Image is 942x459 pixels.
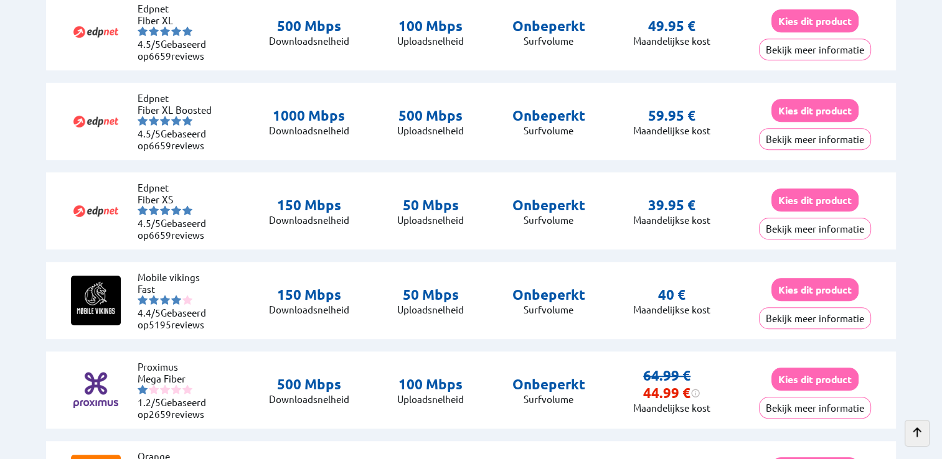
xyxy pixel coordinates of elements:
img: starnr1 [138,116,148,126]
p: Maandelijkse kost [633,214,710,226]
a: Bekijk meer informatie [759,223,871,234]
span: 4.5/5 [138,127,161,139]
a: Kies dit product [771,284,859,295]
p: 40 € [658,286,685,304]
span: 4.4/5 [138,307,161,318]
p: 59.95 € [648,107,695,124]
li: Fiber XL [138,14,212,26]
li: Mega Fiber [138,373,212,384]
button: Bekijk meer informatie [759,218,871,239]
li: Proximus [138,361,212,373]
li: Edpnet [138,182,212,193]
p: Maandelijkse kost [633,402,710,414]
p: 100 Mbps [397,17,464,35]
a: Bekijk meer informatie [759,312,871,324]
button: Kies dit product [771,99,859,122]
span: 4.5/5 [138,38,161,50]
li: Gebaseerd op reviews [138,38,212,62]
p: Onbeperkt [512,376,585,393]
p: Onbeperkt [512,107,585,124]
p: 50 Mbps [397,286,464,304]
img: starnr3 [160,205,170,215]
p: Onbeperkt [512,17,585,35]
p: Onbeperkt [512,197,585,214]
p: Uploadsnelheid [397,35,464,47]
p: 150 Mbps [269,286,349,304]
img: starnr3 [160,384,170,394]
span: 5195 [149,318,171,330]
a: Bekijk meer informatie [759,133,871,145]
img: starnr5 [182,384,192,394]
img: starnr4 [171,26,181,36]
img: starnr1 [138,384,148,394]
span: 4.5/5 [138,217,161,229]
p: Uploadsnelheid [397,393,464,405]
p: 500 Mbps [397,107,464,124]
s: 64.99 € [643,367,690,384]
img: starnr4 [171,116,181,126]
li: Mobile vikings [138,271,212,283]
img: starnr5 [182,116,192,126]
img: starnr5 [182,26,192,36]
p: Uploadsnelheid [397,304,464,315]
li: Gebaseerd op reviews [138,396,212,420]
img: starnr5 [182,295,192,305]
p: Downloadsnelheid [269,393,349,405]
p: Uploadsnelheid [397,214,464,226]
button: Kies dit product [771,9,859,32]
a: Bekijk meer informatie [759,402,871,414]
li: Gebaseerd op reviews [138,127,212,151]
p: 39.95 € [648,197,695,214]
img: starnr5 [182,205,192,215]
p: Maandelijkse kost [633,35,710,47]
button: Bekijk meer informatie [759,397,871,419]
img: starnr2 [149,205,159,215]
img: starnr4 [171,205,181,215]
p: Surfvolume [512,304,585,315]
p: Maandelijkse kost [633,304,710,315]
li: Fast [138,283,212,295]
p: Maandelijkse kost [633,124,710,136]
span: 1.2/5 [138,396,161,408]
img: Logo of Edpnet [71,186,121,236]
img: starnr2 [149,295,159,305]
p: Downloadsnelheid [269,214,349,226]
button: Bekijk meer informatie [759,39,871,60]
p: 1000 Mbps [269,107,349,124]
p: Uploadsnelheid [397,124,464,136]
p: 49.95 € [648,17,695,35]
p: 100 Mbps [397,376,464,393]
p: 500 Mbps [269,376,349,393]
p: Surfvolume [512,124,585,136]
p: Downloadsnelheid [269,124,349,136]
button: Kies dit product [771,368,859,391]
span: 6659 [149,229,171,241]
button: Bekijk meer informatie [759,128,871,150]
p: Onbeperkt [512,286,585,304]
a: Bekijk meer informatie [759,44,871,55]
img: starnr2 [149,116,159,126]
span: 2659 [149,408,171,420]
p: 150 Mbps [269,197,349,214]
img: starnr4 [171,384,181,394]
button: Kies dit product [771,188,859,211]
p: Downloadsnelheid [269,35,349,47]
p: Surfvolume [512,35,585,47]
img: Logo of Edpnet [71,96,121,146]
img: starnr3 [160,116,170,126]
img: starnr2 [149,26,159,36]
button: Bekijk meer informatie [759,307,871,329]
button: Kies dit product [771,278,859,301]
a: Kies dit product [771,194,859,206]
span: 6659 [149,50,171,62]
img: Logo of Proximus [71,365,121,415]
li: Fiber XL Boosted [138,104,212,116]
img: starnr1 [138,205,148,215]
img: starnr4 [171,295,181,305]
img: starnr1 [138,295,148,305]
img: starnr3 [160,295,170,305]
img: starnr1 [138,26,148,36]
img: information [690,388,700,398]
img: Logo of Edpnet [71,7,121,57]
p: Surfvolume [512,214,585,226]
